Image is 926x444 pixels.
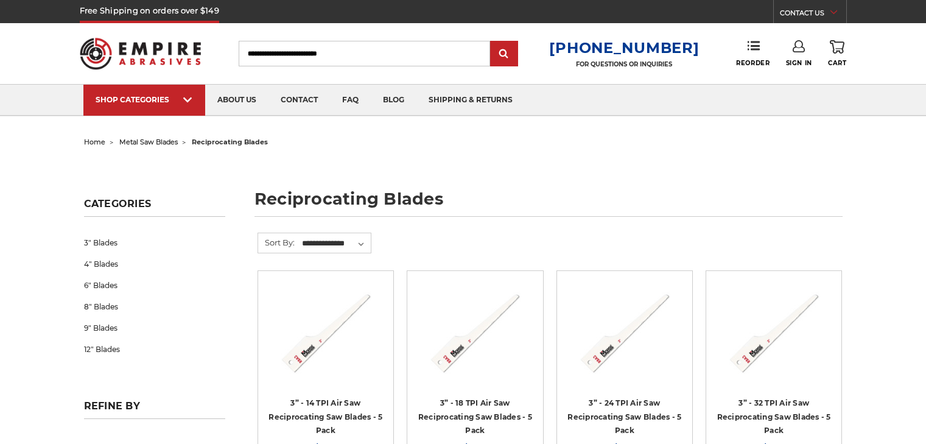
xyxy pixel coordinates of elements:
a: 3” - 14 TPI Air Saw Reciprocating Saw Blades - 5 Pack [268,398,382,435]
span: Sign In [786,59,812,67]
a: faq [330,85,371,116]
h5: Categories [84,198,225,217]
label: Sort By: [258,233,295,252]
a: CONTACT US [780,6,846,23]
a: 3" sheet metal Air Saw blade for pneumatic sawzall 32 TPI [715,280,833,398]
span: Reorder [736,59,770,67]
img: 3" Air Saw blade for pneumatic reciprocating saw - 18 TPI [426,280,524,377]
div: SHOP CATEGORIES [96,95,193,104]
a: 3” - 18 TPI Air Saw Reciprocating Saw Blades - 5 Pack [418,398,532,435]
a: 8" Blades [84,296,225,317]
a: Reorder [736,40,770,66]
a: [PHONE_NUMBER] [549,39,699,57]
a: 3" Air Saw blade for pneumatic sawzall 14 TPI [267,280,385,398]
span: reciprocating blades [192,138,268,146]
span: Cart [828,59,846,67]
a: home [84,138,105,146]
input: Submit [492,42,516,66]
a: Cart [828,40,846,67]
a: 4" Blades [84,253,225,275]
a: shipping & returns [416,85,525,116]
a: 3" Blades [84,232,225,253]
h5: Refine by [84,400,225,419]
a: 6" Blades [84,275,225,296]
a: 3" Reciprocating Air Saw blade for pneumatic saw - 24 TPI [566,280,684,398]
a: 3” - 32 TPI Air Saw Reciprocating Saw Blades - 5 Pack [717,398,831,435]
img: 3" Reciprocating Air Saw blade for pneumatic saw - 24 TPI [576,280,673,377]
img: Empire Abrasives [80,30,202,77]
img: 3" Air Saw blade for pneumatic sawzall 14 TPI [277,280,374,377]
a: 9" Blades [84,317,225,339]
a: 3" Air Saw blade for pneumatic reciprocating saw - 18 TPI [416,280,534,398]
a: 12" Blades [84,339,225,360]
h1: reciprocating blades [254,191,843,217]
a: blog [371,85,416,116]
a: about us [205,85,268,116]
a: metal saw blades [119,138,178,146]
img: 3" sheet metal Air Saw blade for pneumatic sawzall 32 TPI [725,280,823,377]
a: 3” - 24 TPI Air Saw Reciprocating Saw Blades - 5 Pack [567,398,681,435]
p: FOR QUESTIONS OR INQUIRIES [549,60,699,68]
a: contact [268,85,330,116]
select: Sort By: [300,234,371,253]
